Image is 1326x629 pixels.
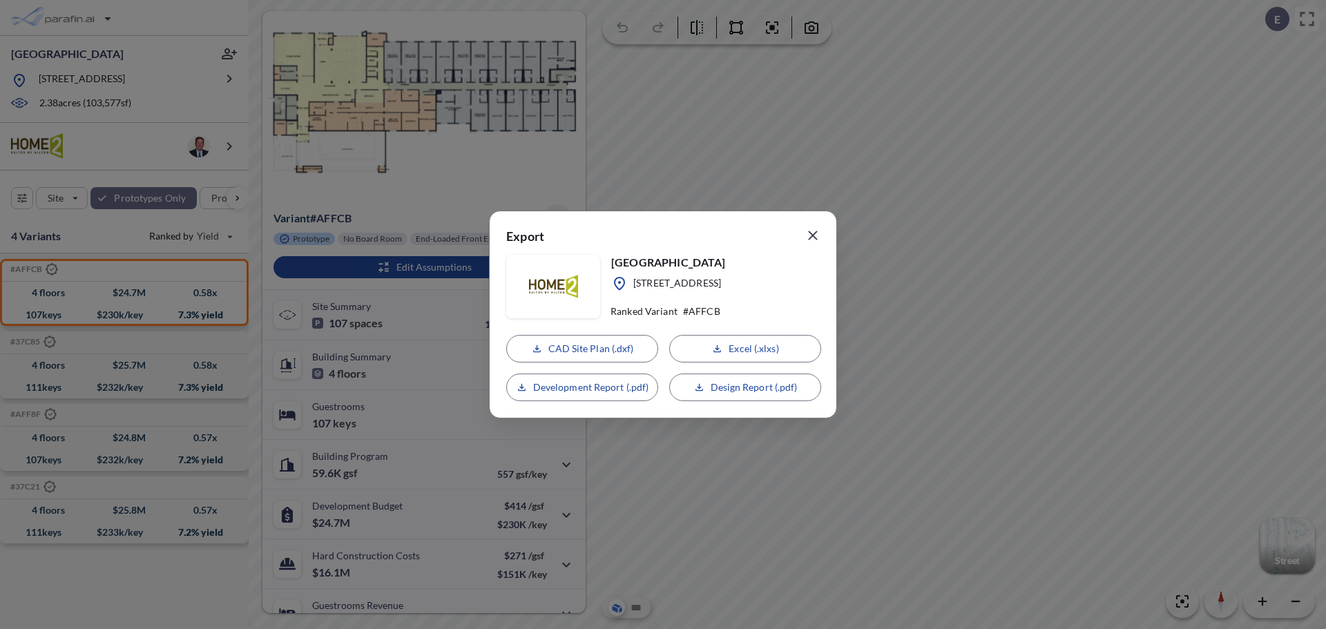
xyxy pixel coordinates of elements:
button: CAD Site Plan (.dxf) [506,335,658,362]
p: [GEOGRAPHIC_DATA] [611,255,726,270]
p: [STREET_ADDRESS] [633,276,721,292]
p: Development Report (.pdf) [533,380,649,394]
p: # AFFCB [683,305,720,318]
p: Excel (.xlxs) [729,342,778,356]
p: Ranked Variant [611,305,678,318]
p: Export [506,228,544,249]
button: Excel (.xlxs) [669,335,821,362]
button: Development Report (.pdf) [506,374,658,401]
p: Design Report (.pdf) [711,380,798,394]
p: CAD Site Plan (.dxf) [548,342,634,356]
button: Design Report (.pdf) [669,374,821,401]
img: floorplanBranLogoPlug [529,275,578,299]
